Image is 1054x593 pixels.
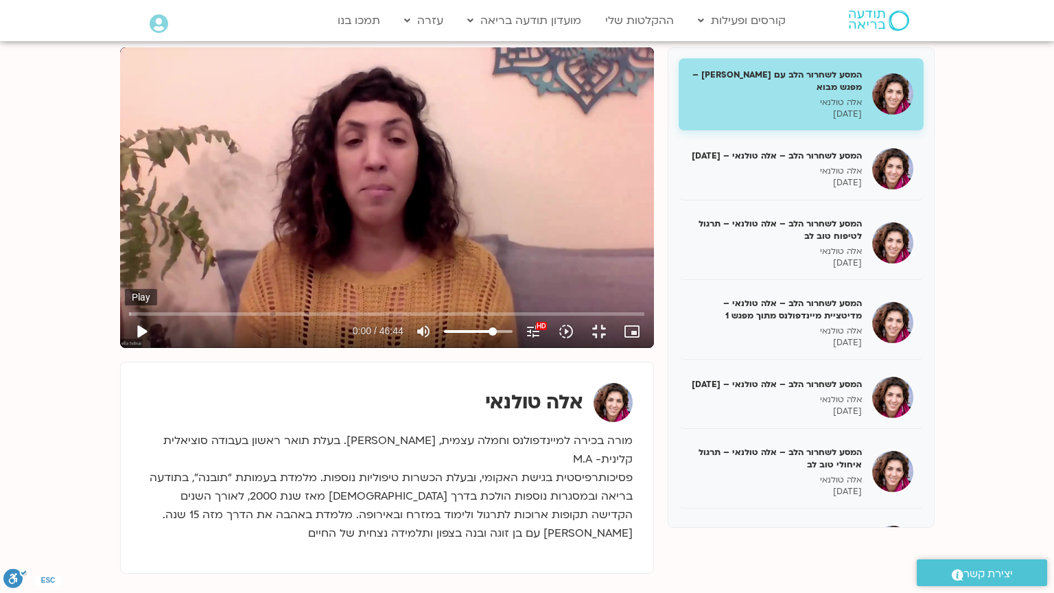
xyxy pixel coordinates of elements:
p: [DATE] [689,337,862,349]
p: אלה טולנאי [689,97,862,108]
h5: המסע לשחרור הלב – אלה טולנאי – תרגול איחולי טוב לב [689,446,862,471]
p: [DATE] [689,108,862,120]
img: אלה טולנאי [594,383,633,422]
h5: המסע לשחרור הלב – אלה טולנאי – [DATE] [689,378,862,391]
p: [DATE] [689,486,862,498]
img: המסע לשחרור הלב – אלה טולנאי – תרגול איחולי טוב לב [872,451,913,492]
a: יצירת קשר [917,559,1047,586]
a: עזרה [397,8,450,34]
p: אלה טולנאי [689,325,862,337]
h5: המסע לשחרור הלב עם [PERSON_NAME] – מפגש מבוא [689,69,862,93]
a: ההקלטות שלי [598,8,681,34]
h5: המסע לשחרור הלב – אלה טולנאי – תרגול לטיפוח טוב לב [689,218,862,242]
strong: אלה טולנאי [485,389,583,415]
span: יצירת קשר [963,565,1013,583]
p: אלה טולנאי [689,165,862,177]
img: המסע לשחרור הלב – אלה טולנאי – 19/11/24 [872,377,913,418]
p: [DATE] [689,406,862,417]
img: תודעה בריאה [849,10,909,31]
img: המסע לשחרור הלב – אלה טולנאי – תרגול לטיפוח טוב לב [872,222,913,264]
h5: המסע לשחרור הלב – אלה טולנאי – [DATE] [689,526,862,539]
img: המסע לשחרור הלב – אלה טולנאי – 26/11/24 [872,526,913,567]
p: מורה בכירה למיינדפולנס וחמלה עצמית, [PERSON_NAME]. בעלת תואר ראשון בעבודה סוציאלית קלינית- M.A פס... [141,432,633,543]
p: אלה טולנאי [689,474,862,486]
h5: המסע לשחרור הלב – אלה טולנאי – [DATE] [689,150,862,162]
img: המסע לשחרור הלב – אלה טולנאי – 12/11/24 [872,148,913,189]
a: מועדון תודעה בריאה [460,8,588,34]
img: המסע לשחרור הלב עם אלה טולנאי – מפגש מבוא [872,73,913,115]
p: אלה טולנאי [689,246,862,257]
p: [DATE] [689,177,862,189]
a: קורסים ופעילות [691,8,793,34]
p: אלה טולנאי [689,394,862,406]
p: [DATE] [689,257,862,269]
h5: המסע לשחרור הלב – אלה טולנאי – מדיטציית מיינדפולנס מתוך מפגש 1 [689,297,862,322]
a: תמכו בנו [331,8,387,34]
img: המסע לשחרור הלב – אלה טולנאי – מדיטציית מיינדפולנס מתוך מפגש 1 [872,302,913,343]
